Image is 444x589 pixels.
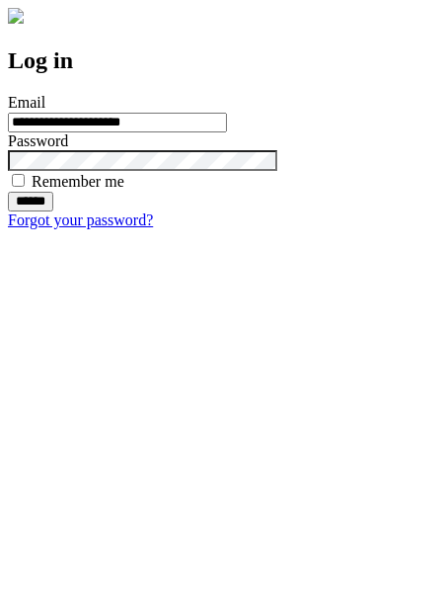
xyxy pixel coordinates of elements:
h2: Log in [8,47,436,74]
label: Password [8,132,68,149]
label: Email [8,94,45,111]
img: logo-4e3dc11c47720685a147b03b5a06dd966a58ff35d612b21f08c02c0306f2b779.png [8,8,24,24]
label: Remember me [32,173,124,190]
a: Forgot your password? [8,211,153,228]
